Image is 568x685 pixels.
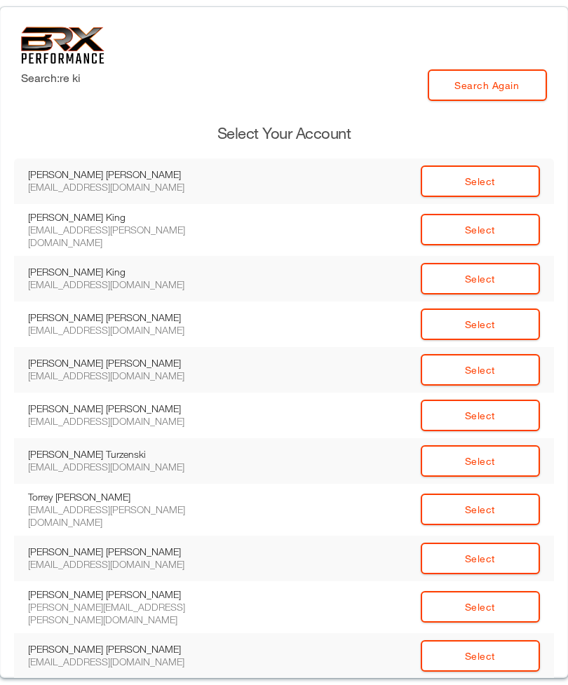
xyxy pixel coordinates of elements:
img: 6f7da32581c89ca25d665dc3aae533e4f14fe3ef_original.svg [21,27,104,64]
a: Select [421,263,540,294]
div: [EMAIL_ADDRESS][DOMAIN_NAME] [28,369,217,382]
div: [PERSON_NAME] [PERSON_NAME] [28,357,217,369]
a: Select [421,494,540,525]
a: Select [421,354,540,386]
div: [EMAIL_ADDRESS][PERSON_NAME][DOMAIN_NAME] [28,224,217,249]
label: Search: re ki [21,69,81,86]
div: [EMAIL_ADDRESS][DOMAIN_NAME] [28,461,217,473]
div: [EMAIL_ADDRESS][DOMAIN_NAME] [28,558,217,571]
div: [PERSON_NAME] King [28,211,217,224]
a: Select [421,214,540,245]
a: Select [421,640,540,672]
a: Select [421,165,540,197]
h3: Select Your Account [14,123,554,144]
div: [PERSON_NAME][EMAIL_ADDRESS][PERSON_NAME][DOMAIN_NAME] [28,601,217,626]
a: Select [421,308,540,340]
div: [EMAIL_ADDRESS][DOMAIN_NAME] [28,278,217,291]
div: Torrey [PERSON_NAME] [28,491,217,503]
div: [EMAIL_ADDRESS][DOMAIN_NAME] [28,324,217,337]
div: [PERSON_NAME] [PERSON_NAME] [28,311,217,324]
div: [EMAIL_ADDRESS][DOMAIN_NAME] [28,181,217,194]
a: Select [421,400,540,431]
div: [EMAIL_ADDRESS][PERSON_NAME][DOMAIN_NAME] [28,503,217,529]
a: Select [421,445,540,477]
div: [PERSON_NAME] [PERSON_NAME] [28,402,217,415]
a: Search Again [428,69,547,101]
div: [PERSON_NAME] [PERSON_NAME] [28,643,217,656]
div: [PERSON_NAME] [PERSON_NAME] [28,545,217,558]
div: [PERSON_NAME] Turzenski [28,448,217,461]
a: Select [421,591,540,623]
div: [PERSON_NAME] King [28,266,217,278]
div: [PERSON_NAME] [PERSON_NAME] [28,168,217,181]
div: [EMAIL_ADDRESS][DOMAIN_NAME] [28,415,217,428]
div: [PERSON_NAME] [PERSON_NAME] [28,588,217,601]
a: Select [421,543,540,574]
div: [EMAIL_ADDRESS][DOMAIN_NAME] [28,656,217,668]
